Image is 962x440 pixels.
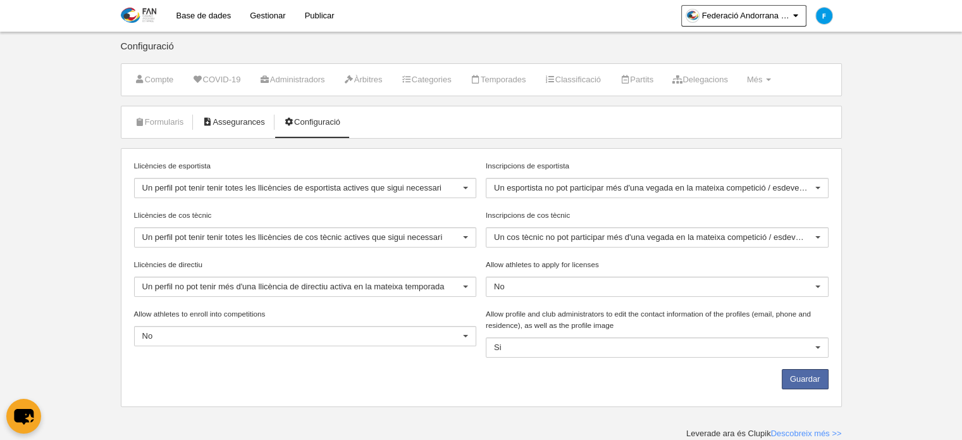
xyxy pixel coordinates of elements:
[702,9,791,22] span: Federació Andorrana de Natació
[336,70,389,89] a: Àrbitres
[142,282,445,291] span: Un perfil no pot tenir més d'una llicència de directiu activa en la mateixa temporada
[686,428,842,439] div: Leverade ara és Clupik
[494,183,823,192] span: Un esportista no pot participar més d'una vegada en la mateixa competició / esdeveniment
[395,70,459,89] a: Categories
[494,232,825,242] span: Un cos tècnic no pot participar més d'una vegada en la mateixa competició / esdeveniment
[486,259,829,270] label: Allow athletes to apply for licenses
[613,70,660,89] a: Partits
[816,8,832,24] img: c2l6ZT0zMHgzMCZmcz05JnRleHQ9RiZiZz0wMzliZTU%3D.png
[195,113,272,132] a: Assegurances
[486,160,829,172] label: Inscripcions de esportista
[494,343,502,352] span: Si
[771,429,842,438] a: Descobreix més >>
[128,113,191,132] a: Formularis
[486,210,829,221] label: Inscripcions de cos tècnic
[142,232,443,242] span: Un perfil pot tenir tenir totes les llicències de cos tècnic actives que sigui necessari
[494,282,505,291] span: No
[782,369,829,389] button: Guardar
[740,70,778,89] a: Més
[142,183,441,192] span: Un perfil pot tenir tenir totes les llicències de esportista actives que sigui necessari
[277,113,347,132] a: Configuració
[134,259,477,270] label: Llicències de directiu
[128,70,181,89] a: Compte
[681,5,806,27] a: Federació Andorrana de Natació
[253,70,332,89] a: Administradors
[121,8,156,23] img: Federació Andorrana de Natació
[142,331,153,341] span: No
[121,41,842,63] div: Configuració
[464,70,533,89] a: Temporades
[134,210,477,221] label: Llicències de cos tècnic
[6,399,41,434] button: chat-button
[185,70,247,89] a: COVID-19
[686,9,699,22] img: Oajym0CUoKnW.30x30.jpg
[665,70,735,89] a: Delegacions
[134,160,477,172] label: Llicències de esportista
[134,308,477,320] label: Allow athletes to enroll into competitions
[538,70,608,89] a: Classificació
[486,308,829,331] label: Allow profile and club administrators to edit the contact information of the profiles (email, pho...
[747,75,763,84] span: Més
